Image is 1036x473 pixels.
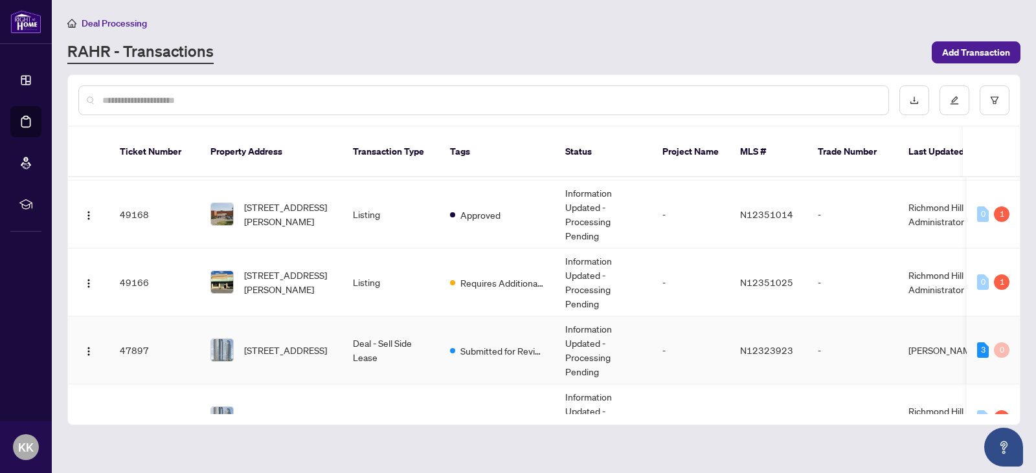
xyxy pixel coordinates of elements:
button: Open asap [984,428,1023,467]
span: Deal Processing [82,17,147,29]
span: [STREET_ADDRESS] [244,411,327,425]
th: Ticket Number [109,127,200,177]
td: - [652,181,730,248]
span: download [910,96,919,105]
th: Property Address [200,127,343,177]
span: Requires Additional Docs [460,412,545,426]
img: Logo [84,346,94,357]
td: Richmond Hill Administrator [898,248,995,316]
button: edit [940,85,969,115]
button: Logo [78,408,99,428]
td: Listing [343,181,440,248]
td: - [807,181,898,248]
span: N12351025 [740,276,793,288]
td: - [652,248,730,316]
td: Information Updated - Processing Pending [555,316,652,384]
th: Trade Number [807,127,898,177]
div: 1 [994,206,1009,222]
img: thumbnail-img [211,339,233,361]
img: thumbnail-img [211,407,233,429]
div: 0 [977,274,989,290]
span: [STREET_ADDRESS] [244,343,327,357]
th: Tags [440,127,555,177]
span: filter [990,96,999,105]
span: Add Transaction [942,42,1010,63]
button: filter [980,85,1009,115]
button: download [899,85,929,115]
span: Requires Additional Docs [460,276,545,290]
td: Listing - Lease [343,384,440,452]
span: N12351014 [740,208,793,220]
img: Logo [84,278,94,289]
span: KK [18,438,34,456]
span: home [67,19,76,28]
td: - [807,248,898,316]
td: Richmond Hill Administrator [898,384,995,452]
div: 1 [994,274,1009,290]
img: logo [10,10,41,34]
span: [STREET_ADDRESS][PERSON_NAME] [244,268,332,296]
span: Submitted for Review [460,344,545,358]
span: edit [950,96,959,105]
td: Deal - Sell Side Lease [343,316,440,384]
button: Logo [78,272,99,292]
th: Last Updated By [898,127,995,177]
td: Listing [343,248,440,316]
div: 0 [977,410,989,426]
td: 47218 [109,384,200,452]
div: 0 [977,206,989,222]
span: Approved [460,208,501,222]
td: Information Updated - Processing Pending [555,181,652,248]
td: - [652,384,730,452]
td: - [807,384,898,452]
td: 47897 [109,316,200,384]
td: 49168 [109,181,200,248]
a: RAHR - Transactions [67,41,214,64]
span: [STREET_ADDRESS][PERSON_NAME] [244,200,332,228]
td: Information Updated - Processing Pending [555,248,652,316]
th: Transaction Type [343,127,440,177]
th: Project Name [652,127,730,177]
button: Add Transaction [932,41,1020,63]
td: Richmond Hill Administrator [898,181,995,248]
img: Logo [84,210,94,221]
td: [PERSON_NAME] [898,316,995,384]
img: thumbnail-img [211,203,233,225]
span: N12323923 [740,412,793,424]
div: 3 [977,342,989,358]
span: N12323923 [740,344,793,356]
button: Logo [78,204,99,225]
th: MLS # [730,127,807,177]
img: thumbnail-img [211,271,233,293]
td: - [652,316,730,384]
td: 49166 [109,248,200,316]
div: 4 [994,410,1009,426]
button: Logo [78,340,99,360]
th: Status [555,127,652,177]
td: - [807,316,898,384]
td: Information Updated - Processing Pending [555,384,652,452]
div: 0 [994,342,1009,358]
